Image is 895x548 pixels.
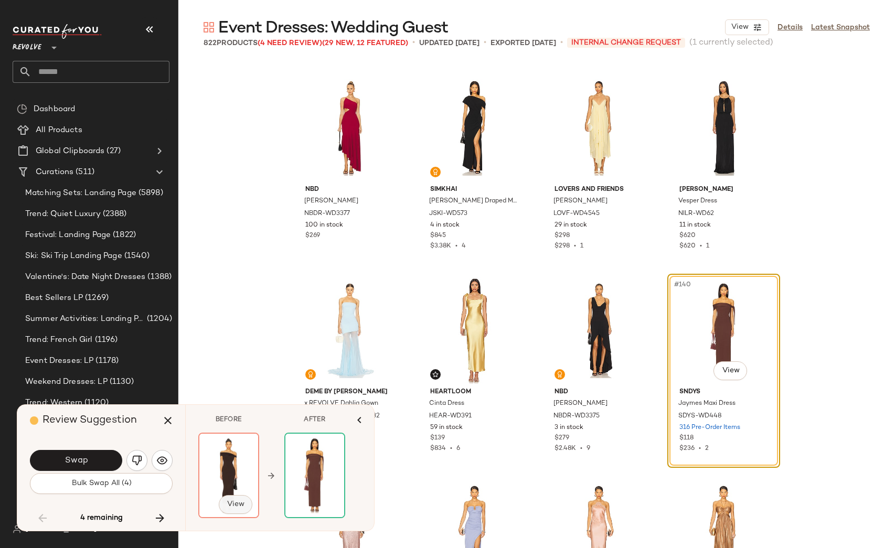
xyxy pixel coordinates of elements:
[122,250,150,262] span: (1540)
[284,415,345,425] span: AFTER
[17,104,27,114] img: svg%3e
[429,399,464,409] span: Cinta Dress
[546,75,652,181] img: LOVF-WD4545_V1.jpg
[721,367,739,375] span: View
[108,376,134,388] span: (1130)
[304,197,358,206] span: [PERSON_NAME]
[36,145,104,157] span: Global Clipboards
[491,38,556,49] p: Exported [DATE]
[204,38,408,49] div: Products
[25,376,108,388] span: Weekend Dresses: LP
[446,445,456,452] span: •
[430,243,451,250] span: $3.38K
[679,221,711,230] span: 11 in stock
[101,208,127,220] span: (2388)
[484,37,486,49] span: •
[673,280,693,290] span: #140
[430,423,463,433] span: 59 in stock
[25,208,101,220] span: Trend: Quiet Luxury
[297,75,402,181] img: NBDR-WD3377_V1.jpg
[30,473,173,494] button: Bulk Swap All (4)
[36,124,82,136] span: All Products
[777,22,803,33] a: Details
[553,209,600,219] span: LOVF-WD4545
[13,525,21,533] img: svg%3e
[430,388,519,397] span: HEARTLOOM
[145,271,172,283] span: (1388)
[83,292,109,304] span: (1269)
[731,23,749,31] span: View
[322,39,408,47] span: (29 New, 12 Featured)
[546,277,652,383] img: NBDR-WD3375_V1.jpg
[567,38,685,48] span: INTERNAL CHANGE REQUEST
[82,397,109,409] span: (1120)
[25,355,93,367] span: Event Dresses: LP
[304,209,350,219] span: NBDR-WD3377
[42,415,137,426] span: Review Suggestion
[80,513,123,523] span: 4 remaining
[696,243,706,250] span: •
[451,243,462,250] span: •
[570,243,580,250] span: •
[422,75,527,181] img: JSKI-WD573_V1.jpg
[429,209,467,219] span: JSKI-WD573
[422,277,527,383] img: HEAR-WD391_V1.jpg
[555,388,643,397] span: NBD
[305,231,320,241] span: $269
[429,412,472,421] span: HEAR-WD391
[419,38,480,49] p: updated [DATE]
[25,250,122,262] span: Ski: Ski Trip Landing Page
[679,243,696,250] span: $620
[258,39,322,47] span: (4 Need Review)
[307,371,314,378] img: svg%3e
[555,221,587,230] span: 29 in stock
[430,231,446,241] span: $845
[713,361,747,380] button: View
[671,75,776,181] img: NILR-WD62_V1.jpg
[679,231,696,241] span: $620
[679,185,768,195] span: [PERSON_NAME]
[13,24,102,39] img: cfy_white_logo.C9jOOHJF.svg
[204,22,214,33] img: svg%3e
[430,185,519,195] span: SIMKHAI
[13,36,41,55] span: Revolve
[412,37,415,49] span: •
[132,455,142,466] img: svg%3e
[199,434,258,517] img: NIAR-WD74_V1.jpg
[64,456,88,466] span: Swap
[706,243,709,250] span: 1
[219,495,252,514] button: View
[555,434,569,443] span: $279
[36,166,73,178] span: Curations
[553,197,608,206] span: [PERSON_NAME]
[71,479,131,488] span: Bulk Swap All (4)
[305,388,394,397] span: Deme by [PERSON_NAME]
[305,185,394,195] span: NBD
[157,455,167,466] img: svg%3e
[555,445,576,452] span: $2.48K
[580,243,583,250] span: 1
[429,197,518,206] span: [PERSON_NAME] Draped Midi Dress
[555,423,583,433] span: 3 in stock
[25,271,145,283] span: Valentine's: Date Night Dresses
[73,166,94,178] span: (511)
[553,412,600,421] span: NBDR-WD3375
[25,229,111,241] span: Festival: Landing Page
[145,313,172,325] span: (1204)
[432,169,439,175] img: svg%3e
[30,450,122,471] button: Swap
[576,445,587,452] span: •
[555,243,570,250] span: $298
[25,187,136,199] span: Matching Sets: Landing Page
[25,313,145,325] span: Summer Activities: Landing Page
[285,434,344,517] img: SDYS-WD448_V1.jpg
[587,445,590,452] span: 9
[456,445,460,452] span: 6
[557,371,563,378] img: svg%3e
[430,445,446,452] span: $834
[198,415,259,425] span: BEFORE
[678,399,736,409] span: Jaymes Maxi Dress
[305,221,343,230] span: 100 in stock
[678,412,722,421] span: SDYS-WD448
[227,500,244,509] span: View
